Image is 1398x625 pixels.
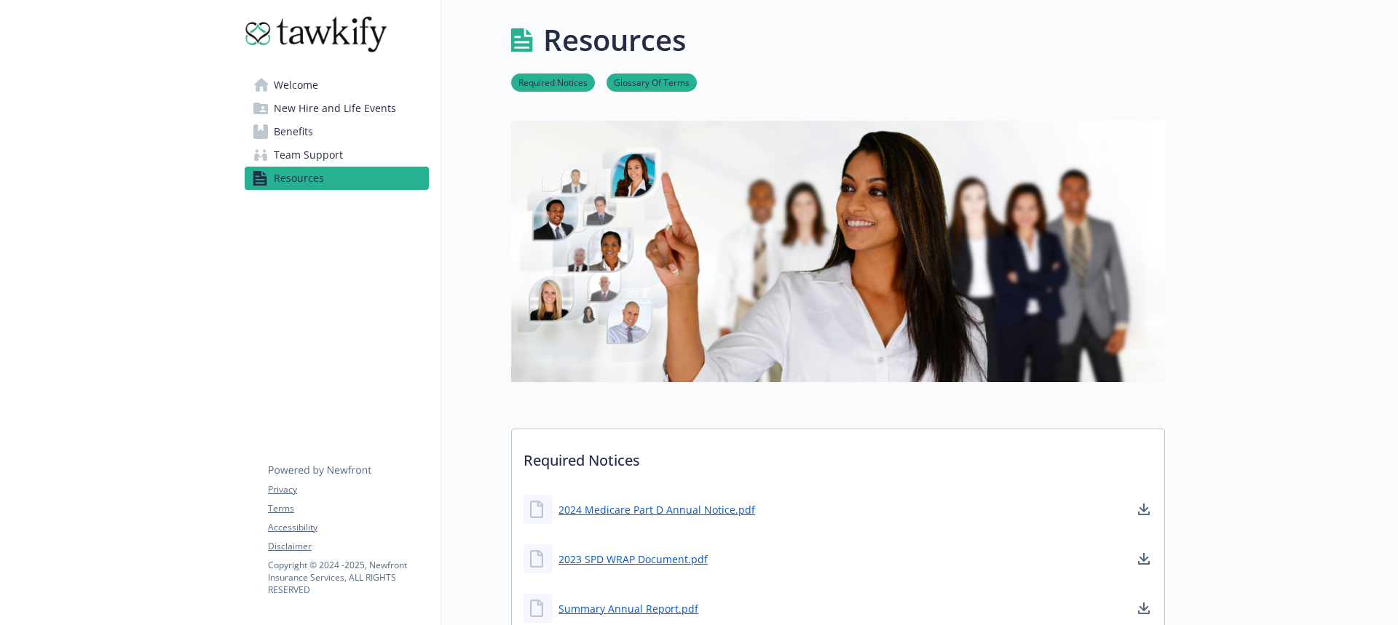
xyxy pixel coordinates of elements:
[607,75,697,89] a: Glossary Of Terms
[274,143,343,167] span: Team Support
[245,120,429,143] a: Benefits
[511,75,595,89] a: Required Notices
[1135,600,1153,617] a: download document
[268,540,428,553] a: Disclaimer
[558,552,708,567] a: 2023 SPD WRAP Document.pdf
[512,429,1164,483] p: Required Notices
[268,559,428,596] p: Copyright © 2024 - 2025 , Newfront Insurance Services, ALL RIGHTS RESERVED
[274,73,318,97] span: Welcome
[274,97,396,120] span: New Hire and Life Events
[274,120,313,143] span: Benefits
[1135,501,1153,518] a: download document
[543,18,686,62] h1: Resources
[245,73,429,97] a: Welcome
[268,502,428,515] a: Terms
[245,143,429,167] a: Team Support
[558,601,698,616] a: Summary Annual Report.pdf
[268,483,428,496] a: Privacy
[268,521,428,534] a: Accessibility
[245,167,429,190] a: Resources
[274,167,324,190] span: Resources
[245,97,429,120] a: New Hire and Life Events
[558,502,755,517] a: 2024 Medicare Part D Annual Notice.pdf
[511,121,1165,382] img: resources page banner
[1135,550,1153,568] a: download document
